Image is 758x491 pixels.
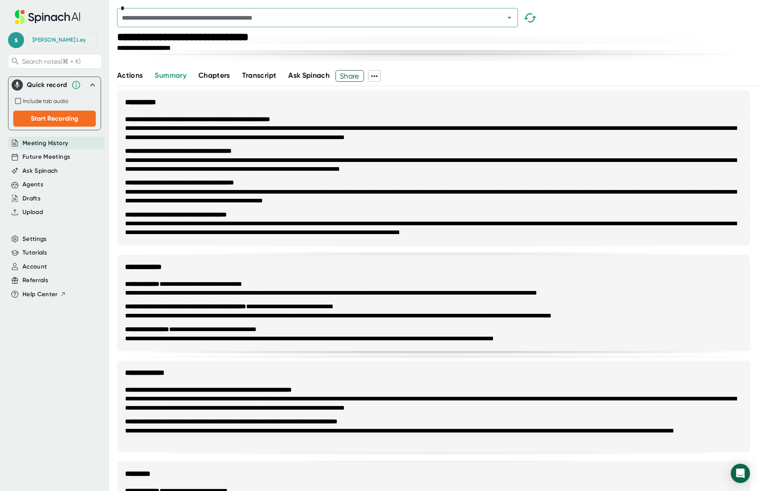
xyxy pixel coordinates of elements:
span: Chapters [198,71,230,80]
button: Actions [117,70,143,81]
button: Share [336,70,364,82]
button: Meeting History [22,139,68,148]
button: Open [504,12,515,23]
button: Agents [22,180,43,189]
span: Summary [155,71,186,80]
button: Tutorials [22,248,47,257]
button: Account [22,262,47,271]
span: Help Center [22,290,58,299]
button: Future Meetings [22,152,70,162]
button: Drafts [22,194,40,203]
button: Summary [155,70,186,81]
button: Ask Spinach [22,166,58,176]
span: Transcript [242,71,277,80]
span: Start Recording [31,115,78,122]
button: Transcript [242,70,277,81]
button: Chapters [198,70,230,81]
span: Actions [117,71,143,80]
span: Include tab audio [23,98,68,104]
div: Quick record [27,81,67,89]
div: Steven Ley [32,36,86,44]
div: Quick record [12,77,97,93]
button: Ask Spinach [288,70,329,81]
div: Open Intercom Messenger [731,464,750,483]
span: Search notes (⌘ + K) [22,58,81,65]
button: Upload [22,208,43,217]
button: Referrals [22,276,48,285]
button: Start Recording [13,111,96,127]
span: Ask Spinach [288,71,329,80]
button: Help Center [22,290,66,299]
button: Settings [22,234,47,244]
span: s [8,32,24,48]
span: Share [336,69,364,83]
